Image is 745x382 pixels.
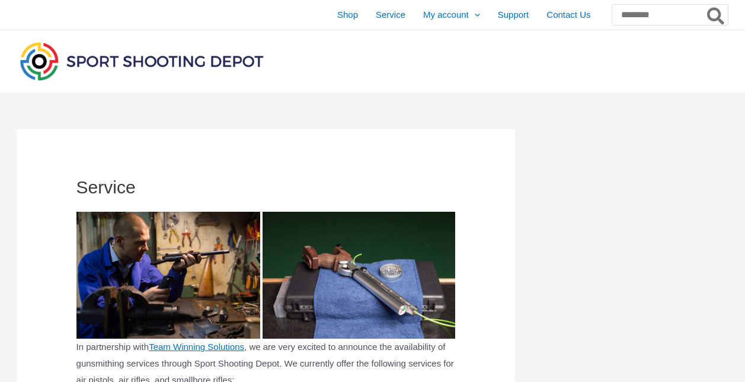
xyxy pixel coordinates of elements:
img: Open image 1 of 2 in full-screen [263,212,455,339]
img: Open image 1 of 2 in full-screen [76,212,261,339]
h1: Service [76,177,456,198]
a: Team Winning Solutions [149,342,244,352]
button: Search [705,5,728,25]
img: Sport Shooting Depot [17,39,266,83]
